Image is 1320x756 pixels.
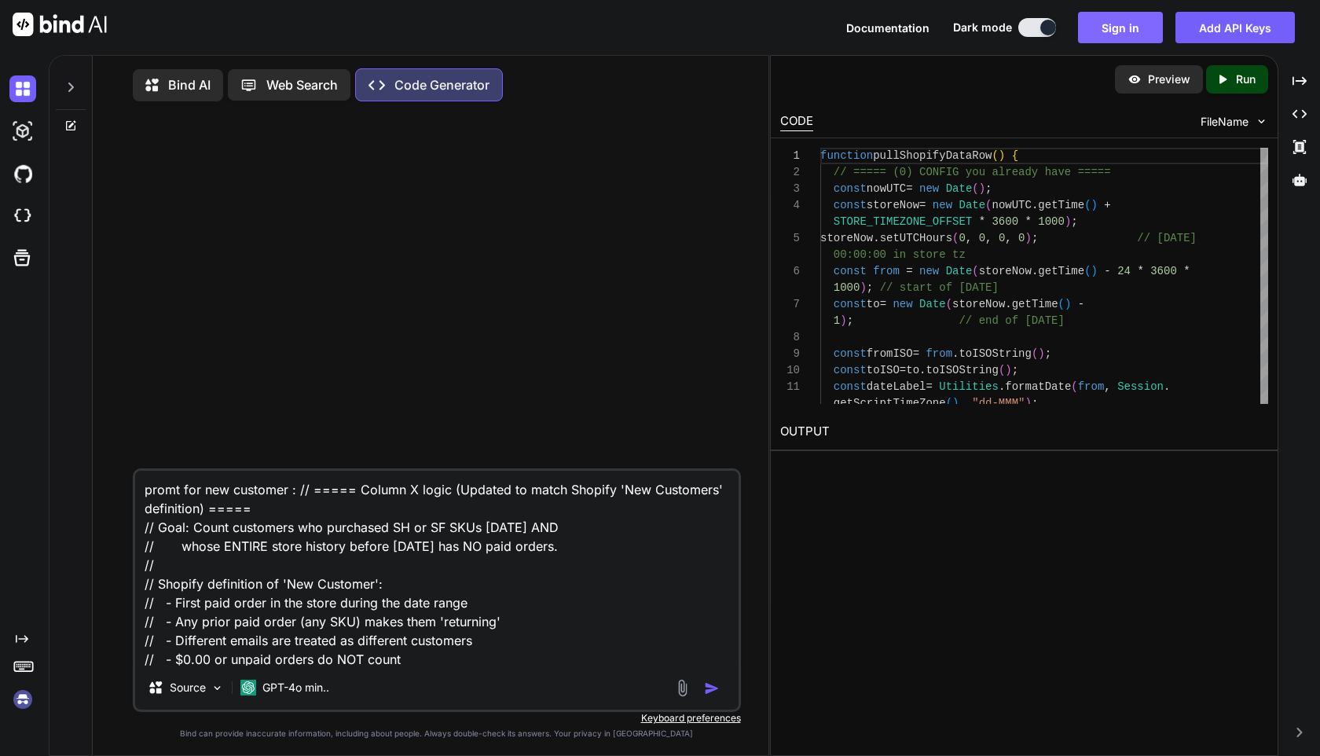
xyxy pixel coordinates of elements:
[952,232,959,244] span: (
[959,199,986,211] span: Date
[1117,265,1131,277] span: 24
[846,21,929,35] span: Documentation
[834,380,867,393] span: const
[1071,215,1077,228] span: ;
[1058,298,1065,310] span: (
[834,347,867,360] span: const
[972,182,978,195] span: (
[9,118,36,145] img: darkAi-studio
[1045,347,1051,360] span: ;
[1032,347,1038,360] span: (
[959,347,1032,360] span: toISOString
[133,712,740,725] p: Keyboard preferences
[919,265,939,277] span: new
[1005,380,1071,393] span: formatDate
[1012,149,1018,162] span: {
[1127,72,1142,86] img: preview
[1005,298,1011,310] span: .
[992,149,999,162] span: (
[880,281,999,294] span: // start of [DATE]
[834,397,946,409] span: getScriptTimeZone
[262,680,329,695] p: GPT-4o min..
[1236,72,1256,87] p: Run
[1038,215,1065,228] span: 1000
[1078,298,1084,310] span: -
[999,364,1005,376] span: (
[1039,265,1085,277] span: getTime
[834,166,1111,178] span: // ===== (0) CONFIG you already have =====
[1105,380,1111,393] span: ,
[1091,265,1098,277] span: )
[946,397,952,409] span: (
[985,232,992,244] span: ,
[704,681,720,696] img: icon
[840,314,846,327] span: )
[133,728,740,739] p: Bind can provide inaccurate information, including about people. Always double-check its answers....
[780,181,800,197] div: 3
[780,296,800,313] div: 7
[1164,380,1170,393] span: .
[959,314,1065,327] span: // end of [DATE]
[939,380,999,393] span: Utilities
[952,298,1005,310] span: storeNow
[919,364,926,376] span: .
[1084,265,1091,277] span: (
[946,182,973,195] span: Date
[834,298,867,310] span: const
[966,232,972,244] span: ,
[992,215,1019,228] span: 3600
[873,149,992,162] span: pullShopifyDataRow
[1071,380,1077,393] span: (
[1255,115,1268,128] img: chevron down
[919,199,926,211] span: =
[972,397,1025,409] span: "dd-MMM"
[952,397,959,409] span: )
[1138,232,1197,244] span: // [DATE]
[873,232,879,244] span: .
[1032,232,1038,244] span: ;
[933,199,952,211] span: new
[867,380,926,393] span: dateLabel
[780,362,800,379] div: 10
[13,13,107,36] img: Bind AI
[979,232,985,244] span: 0
[959,232,966,244] span: 0
[919,298,946,310] span: Date
[9,75,36,102] img: darkChat
[1005,232,1011,244] span: ,
[893,298,913,310] span: new
[1201,114,1248,130] span: FileName
[266,75,338,94] p: Web Search
[1065,215,1071,228] span: )
[1005,364,1011,376] span: )
[926,347,953,360] span: from
[211,681,224,695] img: Pick Models
[780,148,800,164] div: 1
[1091,199,1098,211] span: )
[985,199,992,211] span: (
[1084,199,1091,211] span: (
[1032,199,1038,211] span: .
[906,364,919,376] span: to
[820,232,873,244] span: storeNow
[1032,265,1038,277] span: .
[1038,347,1044,360] span: )
[673,679,691,697] img: attachment
[834,248,966,261] span: 00:00:00 in store tz
[1078,12,1163,43] button: Sign in
[834,314,840,327] span: 1
[1105,199,1111,211] span: +
[9,160,36,187] img: githubDark
[880,232,952,244] span: setUTCHours
[780,112,813,131] div: CODE
[1078,380,1105,393] span: from
[992,199,1032,211] span: nowUTC
[999,380,1005,393] span: .
[906,182,912,195] span: =
[867,364,900,376] span: toISO
[135,471,738,666] textarea: promt for new customer : // ===== Column X logic (Updated to match Shopify 'New Customers' defini...
[834,364,867,376] span: const
[780,329,800,346] div: 8
[771,413,1278,450] h2: OUTPUT
[946,265,973,277] span: Date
